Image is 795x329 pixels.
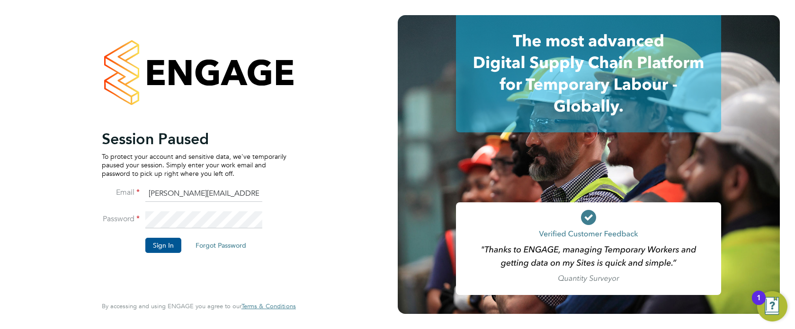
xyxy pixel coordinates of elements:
[145,185,262,202] input: Enter your work email...
[102,130,286,148] h2: Session Paused
[102,214,140,224] label: Password
[102,302,296,310] span: By accessing and using ENGAGE you agree to our
[145,238,181,253] button: Sign In
[188,238,254,253] button: Forgot Password
[241,302,296,310] span: Terms & Conditions
[757,298,761,310] div: 1
[102,188,140,198] label: Email
[757,291,787,321] button: Open Resource Center, 1 new notification
[102,152,286,178] p: To protect your account and sensitive data, we've temporarily paused your session. Simply enter y...
[241,303,296,310] a: Terms & Conditions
